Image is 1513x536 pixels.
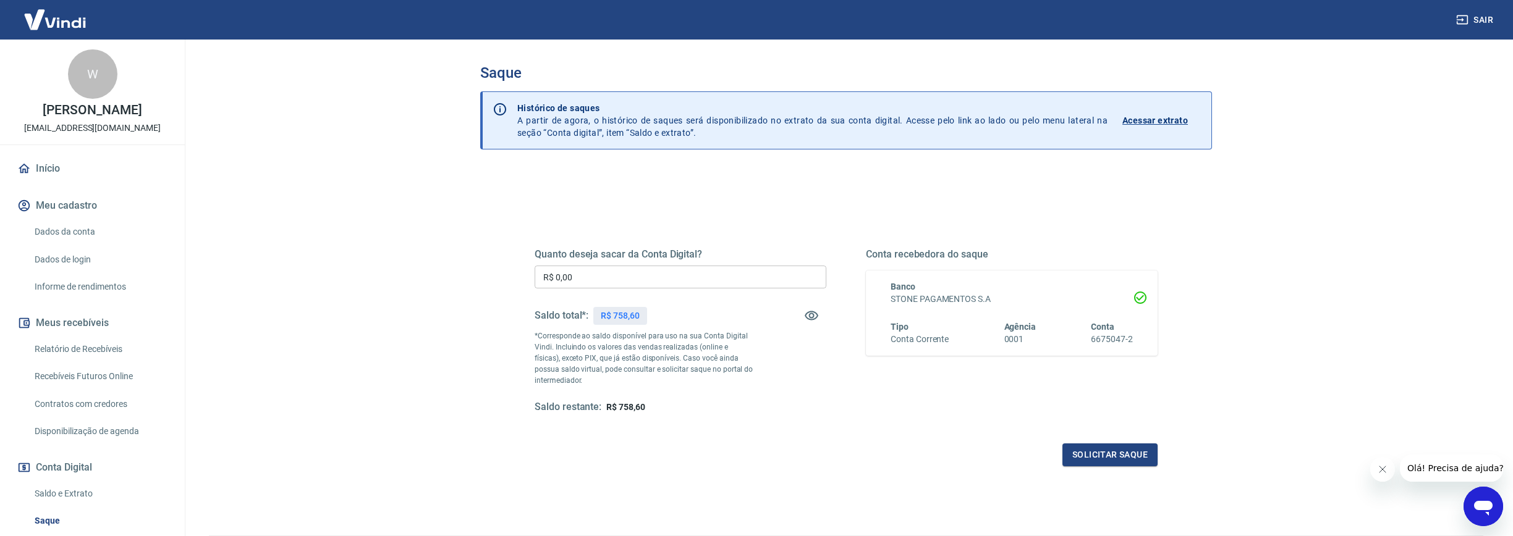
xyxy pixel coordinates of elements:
[30,219,170,245] a: Dados da conta
[15,454,170,481] button: Conta Digital
[15,1,95,38] img: Vindi
[7,9,104,19] span: Olá! Precisa de ajuda?
[15,309,170,337] button: Meus recebíveis
[68,49,117,99] div: W
[30,481,170,506] a: Saldo e Extrato
[606,402,645,412] span: R$ 758,60
[891,322,909,332] span: Tipo
[15,155,170,182] a: Início
[30,392,170,417] a: Contratos com credores
[43,104,142,117] p: [PERSON_NAME]
[15,192,170,219] button: Meu cadastro
[891,293,1133,306] h6: STONE PAGAMENTOS S.A
[30,419,170,444] a: Disponibilização de agenda
[1400,454,1503,482] iframe: Mensagem da empresa
[30,364,170,389] a: Recebíveis Futuros Online
[1454,9,1498,31] button: Sair
[30,274,170,299] a: Informe de rendimentos
[1122,114,1188,127] p: Acessar extrato
[891,333,949,346] h6: Conta Corrente
[535,401,601,414] h5: Saldo restante:
[1122,102,1201,139] a: Acessar extrato
[517,102,1108,114] p: Histórico de saques
[891,282,915,291] span: Banco
[480,64,1212,82] h3: Saque
[1062,443,1158,466] button: Solicitar saque
[517,102,1108,139] p: A partir de agora, o histórico de saques será disponibilizado no extrato da sua conta digital. Ac...
[30,508,170,534] a: Saque
[1091,333,1133,346] h6: 6675047-2
[30,247,170,272] a: Dados de login
[601,309,640,322] p: R$ 758,60
[535,309,588,322] h5: Saldo total*:
[866,248,1158,261] h5: Conta recebedora do saque
[535,248,826,261] h5: Quanto deseja sacar da Conta Digital?
[1370,457,1395,482] iframe: Fechar mensagem
[1091,322,1114,332] span: Conta
[1004,322,1036,332] span: Agência
[24,122,161,135] p: [EMAIL_ADDRESS][DOMAIN_NAME]
[1004,333,1036,346] h6: 0001
[1464,487,1503,526] iframe: Botão para abrir a janela de mensagens
[30,337,170,362] a: Relatório de Recebíveis
[535,330,753,386] p: *Corresponde ao saldo disponível para uso na sua Conta Digital Vindi. Incluindo os valores das ve...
